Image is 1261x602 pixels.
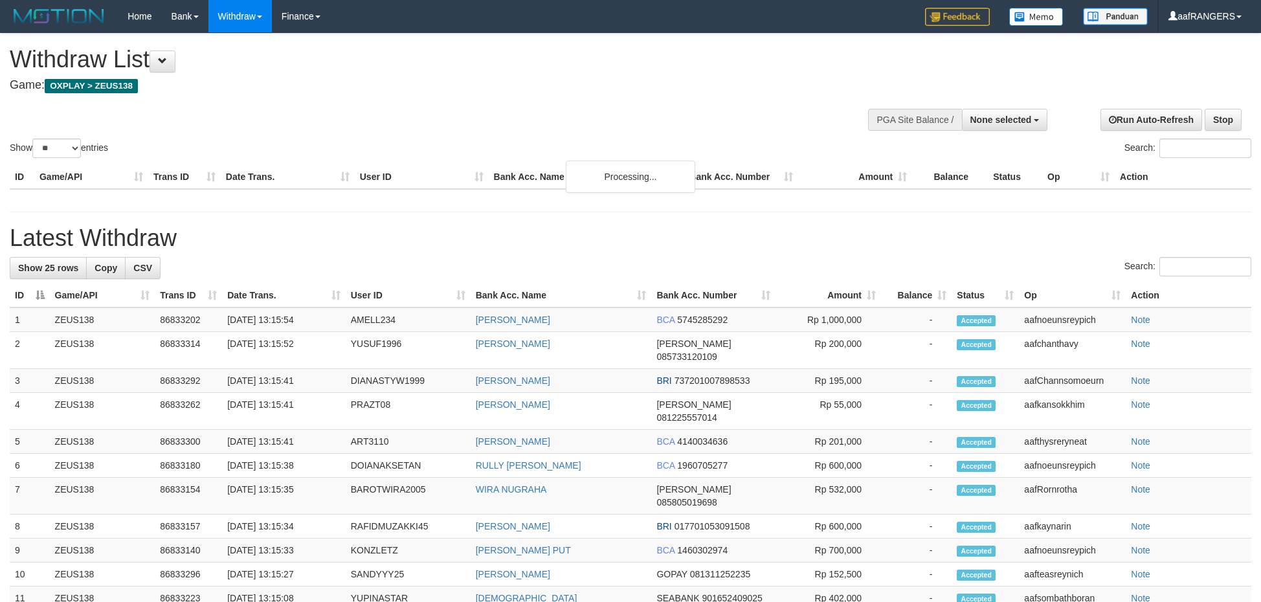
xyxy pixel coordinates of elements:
td: [DATE] 13:15:41 [222,393,346,430]
td: - [881,369,952,393]
td: 6 [10,454,50,478]
a: Note [1131,569,1150,579]
th: Status [988,165,1042,189]
th: Action [1126,284,1251,307]
td: 86833300 [155,430,222,454]
td: ZEUS138 [50,393,155,430]
td: 86833157 [155,515,222,539]
h4: Game: [10,79,828,92]
span: Copy 1460302974 to clipboard [677,545,728,555]
td: ZEUS138 [50,430,155,454]
td: 4 [10,393,50,430]
a: Show 25 rows [10,257,87,279]
td: 9 [10,539,50,563]
td: 86833314 [155,332,222,369]
td: 86833140 [155,539,222,563]
td: PRAZT08 [346,393,471,430]
span: Accepted [957,400,996,411]
td: aafchanthavy [1019,332,1126,369]
td: BAROTWIRA2005 [346,478,471,515]
td: Rp 200,000 [776,332,881,369]
span: Accepted [957,570,996,581]
img: panduan.png [1083,8,1148,25]
td: KONZLETZ [346,539,471,563]
th: User ID [355,165,489,189]
th: Action [1115,165,1251,189]
td: [DATE] 13:15:33 [222,539,346,563]
span: Accepted [957,315,996,326]
span: Accepted [957,339,996,350]
td: Rp 600,000 [776,515,881,539]
td: [DATE] 13:15:41 [222,430,346,454]
td: aafthysreryneat [1019,430,1126,454]
img: Button%20Memo.svg [1009,8,1064,26]
td: Rp 201,000 [776,430,881,454]
span: GOPAY [656,569,687,579]
a: WIRA NUGRAHA [476,484,547,495]
td: aafteasreynich [1019,563,1126,586]
td: 86833180 [155,454,222,478]
th: Status: activate to sort column ascending [952,284,1019,307]
td: aafnoeunsreypich [1019,307,1126,332]
a: Note [1131,436,1150,447]
td: 1 [10,307,50,332]
td: ZEUS138 [50,454,155,478]
td: [DATE] 13:15:54 [222,307,346,332]
input: Search: [1159,139,1251,158]
span: Copy 1960705277 to clipboard [677,460,728,471]
img: Feedback.jpg [925,8,990,26]
a: Note [1131,339,1150,349]
td: - [881,393,952,430]
td: aafkaynarin [1019,515,1126,539]
td: DOIANAKSETAN [346,454,471,478]
th: Trans ID [148,165,221,189]
td: SANDYYY25 [346,563,471,586]
img: MOTION_logo.png [10,6,108,26]
td: [DATE] 13:15:52 [222,332,346,369]
td: [DATE] 13:15:38 [222,454,346,478]
span: Copy 737201007898533 to clipboard [675,375,750,386]
th: Bank Acc. Name [489,165,685,189]
td: 7 [10,478,50,515]
th: Amount [798,165,912,189]
span: [PERSON_NAME] [656,399,731,410]
a: Copy [86,257,126,279]
a: CSV [125,257,161,279]
a: Note [1131,315,1150,325]
a: [PERSON_NAME] [476,375,550,386]
td: - [881,563,952,586]
span: None selected [970,115,1032,125]
td: YUSUF1996 [346,332,471,369]
span: BCA [656,460,675,471]
span: [PERSON_NAME] [656,339,731,349]
a: Note [1131,460,1150,471]
th: Op: activate to sort column ascending [1019,284,1126,307]
span: Accepted [957,437,996,448]
td: - [881,454,952,478]
a: [PERSON_NAME] [476,521,550,531]
td: - [881,539,952,563]
span: BCA [656,545,675,555]
span: Copy 017701053091508 to clipboard [675,521,750,531]
span: Accepted [957,522,996,533]
select: Showentries [32,139,81,158]
label: Search: [1124,257,1251,276]
td: 86833154 [155,478,222,515]
th: Balance: activate to sort column ascending [881,284,952,307]
th: Trans ID: activate to sort column ascending [155,284,222,307]
td: 2 [10,332,50,369]
th: Op [1042,165,1115,189]
td: - [881,307,952,332]
span: OXPLAY > ZEUS138 [45,79,138,93]
button: None selected [962,109,1048,131]
span: Copy 4140034636 to clipboard [677,436,728,447]
a: [PERSON_NAME] [476,399,550,410]
th: Balance [912,165,988,189]
a: Note [1131,545,1150,555]
a: Stop [1205,109,1242,131]
td: Rp 700,000 [776,539,881,563]
a: [PERSON_NAME] [476,436,550,447]
td: 5 [10,430,50,454]
span: Accepted [957,376,996,387]
td: ART3110 [346,430,471,454]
